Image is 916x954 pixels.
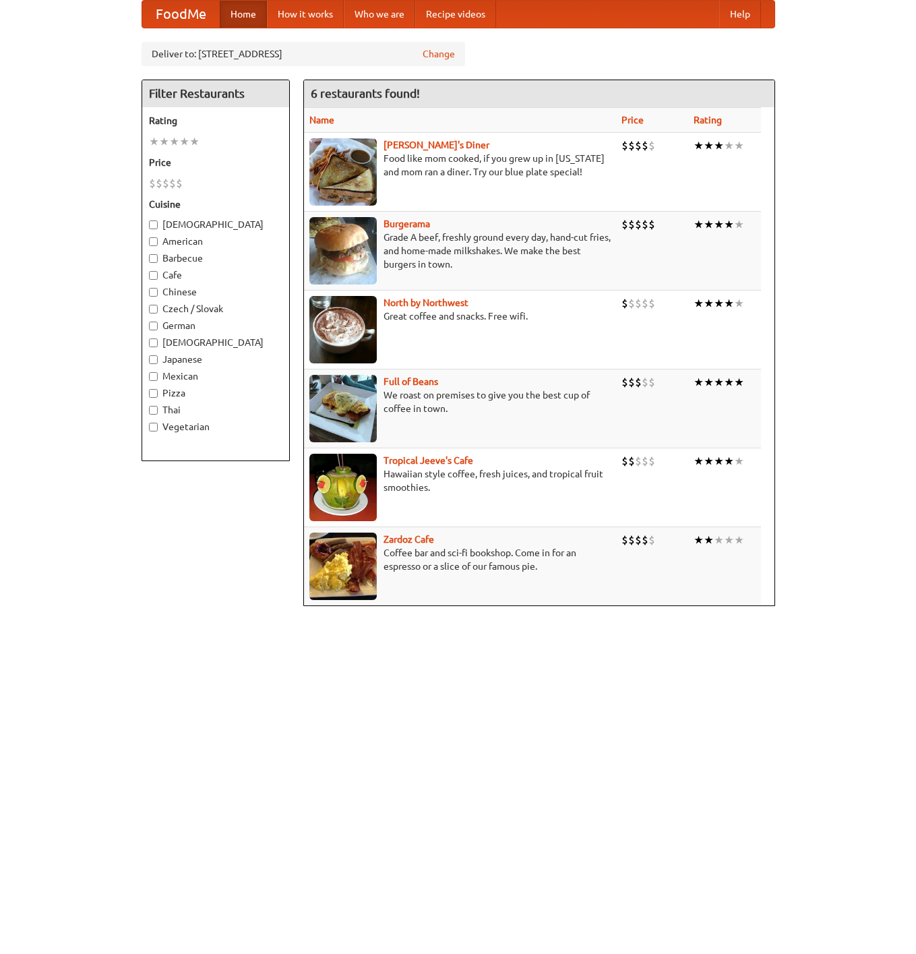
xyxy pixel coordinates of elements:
[169,134,179,149] li: ★
[309,309,611,323] p: Great coffee and snacks. Free wifi.
[694,138,704,153] li: ★
[734,533,744,547] li: ★
[149,406,158,415] input: Thai
[714,296,724,311] li: ★
[734,375,744,390] li: ★
[309,138,377,206] img: sallys.jpg
[309,152,611,179] p: Food like mom cooked, if you grew up in [US_STATE] and mom ran a diner. Try our blue plate special!
[642,454,648,469] li: $
[162,176,169,191] li: $
[309,546,611,573] p: Coffee bar and sci-fi bookshop. Come in for an espresso or a slice of our famous pie.
[628,375,635,390] li: $
[621,454,628,469] li: $
[734,217,744,232] li: ★
[714,138,724,153] li: ★
[648,138,655,153] li: $
[694,454,704,469] li: ★
[635,217,642,232] li: $
[628,217,635,232] li: $
[719,1,761,28] a: Help
[714,217,724,232] li: ★
[734,454,744,469] li: ★
[309,375,377,442] img: beans.jpg
[384,140,489,150] b: [PERSON_NAME]'s Diner
[149,386,282,400] label: Pizza
[628,454,635,469] li: $
[384,534,434,545] b: Zardoz Cafe
[309,115,334,125] a: Name
[704,454,714,469] li: ★
[384,455,473,466] a: Tropical Jeeve's Cafe
[149,271,158,280] input: Cafe
[179,134,189,149] li: ★
[648,217,655,232] li: $
[635,138,642,153] li: $
[724,533,734,547] li: ★
[621,296,628,311] li: $
[149,198,282,211] h5: Cuisine
[311,87,420,100] ng-pluralize: 6 restaurants found!
[149,218,282,231] label: [DEMOGRAPHIC_DATA]
[704,138,714,153] li: ★
[724,375,734,390] li: ★
[628,533,635,547] li: $
[635,533,642,547] li: $
[142,42,465,66] div: Deliver to: [STREET_ADDRESS]
[621,115,644,125] a: Price
[694,115,722,125] a: Rating
[309,533,377,600] img: zardoz.jpg
[149,302,282,316] label: Czech / Slovak
[149,389,158,398] input: Pizza
[149,423,158,431] input: Vegetarian
[648,296,655,311] li: $
[149,322,158,330] input: German
[714,533,724,547] li: ★
[149,338,158,347] input: [DEMOGRAPHIC_DATA]
[149,237,158,246] input: American
[734,138,744,153] li: ★
[621,375,628,390] li: $
[149,336,282,349] label: [DEMOGRAPHIC_DATA]
[621,533,628,547] li: $
[149,176,156,191] li: $
[309,454,377,521] img: jeeves.jpg
[149,288,158,297] input: Chinese
[694,296,704,311] li: ★
[642,217,648,232] li: $
[149,220,158,229] input: [DEMOGRAPHIC_DATA]
[309,467,611,494] p: Hawaiian style coffee, fresh juices, and tropical fruit smoothies.
[704,217,714,232] li: ★
[621,217,628,232] li: $
[149,305,158,314] input: Czech / Slovak
[220,1,267,28] a: Home
[628,296,635,311] li: $
[149,372,158,381] input: Mexican
[694,533,704,547] li: ★
[309,217,377,285] img: burgerama.jpg
[384,376,438,387] a: Full of Beans
[149,254,158,263] input: Barbecue
[344,1,415,28] a: Who we are
[149,355,158,364] input: Japanese
[415,1,496,28] a: Recipe videos
[309,231,611,271] p: Grade A beef, freshly ground every day, hand-cut fries, and home-made milkshakes. We make the bes...
[149,251,282,265] label: Barbecue
[309,296,377,363] img: north.jpg
[149,369,282,383] label: Mexican
[642,296,648,311] li: $
[704,296,714,311] li: ★
[642,375,648,390] li: $
[621,138,628,153] li: $
[156,176,162,191] li: $
[642,138,648,153] li: $
[149,134,159,149] li: ★
[149,156,282,169] h5: Price
[714,454,724,469] li: ★
[189,134,200,149] li: ★
[648,375,655,390] li: $
[384,218,430,229] a: Burgerama
[149,114,282,127] h5: Rating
